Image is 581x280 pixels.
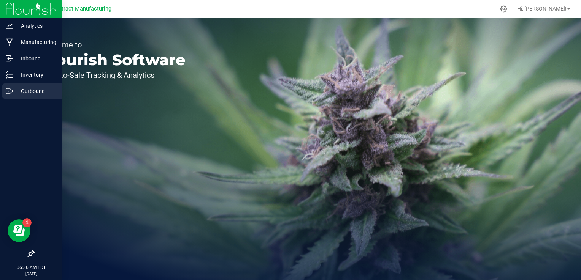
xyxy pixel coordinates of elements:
iframe: Resource center [8,219,30,242]
span: Hi, [PERSON_NAME]! [517,6,567,12]
p: [DATE] [3,271,59,277]
p: Manufacturing [13,38,59,47]
span: CT Contract Manufacturing [44,6,111,12]
inline-svg: Manufacturing [6,38,13,46]
p: Inventory [13,70,59,79]
inline-svg: Outbound [6,87,13,95]
p: 06:36 AM EDT [3,264,59,271]
inline-svg: Inbound [6,55,13,62]
p: Analytics [13,21,59,30]
inline-svg: Analytics [6,22,13,30]
iframe: Resource center unread badge [22,218,32,227]
p: Flourish Software [41,52,186,68]
p: Welcome to [41,41,186,49]
inline-svg: Inventory [6,71,13,79]
div: Manage settings [499,5,508,13]
p: Inbound [13,54,59,63]
p: Seed-to-Sale Tracking & Analytics [41,71,186,79]
p: Outbound [13,87,59,96]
